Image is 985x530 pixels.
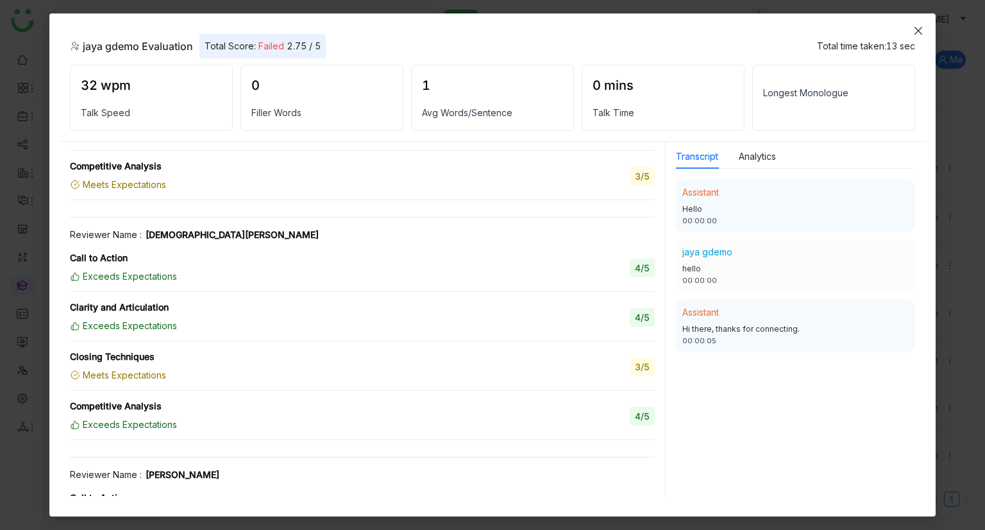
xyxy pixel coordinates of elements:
[422,106,563,120] div: Avg Words/Sentence
[817,39,915,53] div: Total time taken:
[682,275,909,286] div: 00:00:00
[682,336,909,346] div: 00:00:05
[70,367,166,384] div: Meets Expectations
[70,41,80,51] img: role-play.svg
[682,187,719,198] span: Assistant
[251,76,392,96] div: 0
[199,34,326,58] div: Total Score: 2.75 / 5
[682,263,909,275] div: hello
[70,318,177,334] div: Exceeds Expectations
[258,39,284,53] span: Failed
[630,357,655,376] div: 3/5
[70,159,166,173] div: Competitive Analysis
[676,150,718,164] button: Transcript
[630,308,655,327] div: 4/5
[70,228,142,241] div: Reviewer Name :
[70,350,166,363] div: Closing Techniques
[70,300,177,314] div: Clarity and Articulation
[70,268,177,285] div: Exceeds Expectations
[251,106,392,120] div: Filler Words
[682,203,909,216] div: Hello
[70,251,177,264] div: Call to Action
[70,491,166,504] div: Call to Action
[593,106,734,120] div: Talk Time
[70,38,193,54] div: jaya gdemo Evaluation
[81,106,222,120] div: Talk Speed
[630,167,655,185] div: 3/5
[70,399,177,413] div: Competitive Analysis
[739,150,776,164] button: Analytics
[146,468,219,481] div: [PERSON_NAME]
[70,176,166,193] div: Meets Expectations
[146,228,319,241] div: [DEMOGRAPHIC_DATA][PERSON_NAME]
[593,76,734,96] div: 0 mins
[630,407,655,425] div: 4/5
[422,76,563,96] div: 1
[901,13,936,48] button: Close
[682,216,909,227] div: 00:00:00
[630,259,655,277] div: 4/5
[886,40,915,51] span: 13 sec
[70,416,177,433] div: Exceeds Expectations
[682,323,909,336] div: Hi there, thanks for connecting.
[763,86,904,100] div: Longest Monologue
[682,307,719,318] span: Assistant
[682,246,732,257] span: jaya gdemo
[70,468,142,481] div: Reviewer Name :
[81,76,222,96] div: 32 wpm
